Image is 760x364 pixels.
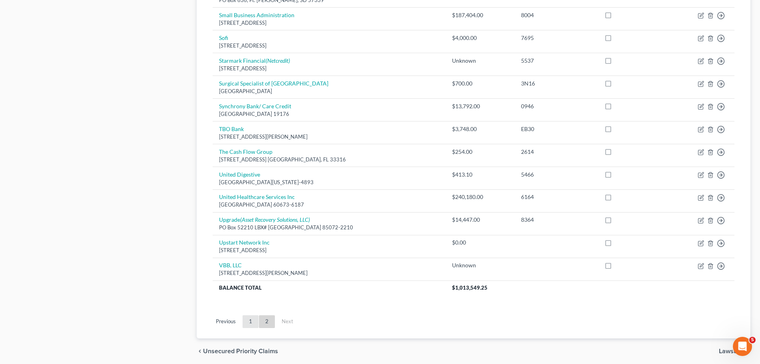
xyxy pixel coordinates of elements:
[219,125,244,132] a: TBO Bank
[719,348,744,354] span: Lawsuits
[219,239,270,246] a: Upstart Network Inc
[521,102,591,110] div: 0946
[243,315,259,328] a: 1
[219,193,295,200] a: United Healthcare Services Inc
[219,224,439,231] div: PO Box 52210 LBX# [GEOGRAPHIC_DATA] 85072-2210
[719,348,750,354] button: Lawsuits chevron_right
[259,315,275,328] a: 2
[219,110,439,118] div: [GEOGRAPHIC_DATA] 19176
[219,156,439,163] div: [STREET_ADDRESS] [GEOGRAPHIC_DATA], FL 33316
[197,348,278,354] button: chevron_left Unsecured Priority Claims
[521,34,591,42] div: 7695
[452,102,509,110] div: $13,792.00
[219,12,294,18] a: Small Business Administration
[452,171,509,179] div: $413.10
[219,262,242,269] a: VBB, LLC
[452,216,509,224] div: $14,447.00
[203,348,278,354] span: Unsecured Priority Claims
[219,19,439,27] div: [STREET_ADDRESS]
[452,261,509,269] div: Unknown
[521,193,591,201] div: 6164
[452,57,509,65] div: Unknown
[219,88,439,95] div: [GEOGRAPHIC_DATA]
[452,34,509,42] div: $4,000.00
[219,148,272,155] a: The Cash Flow Group
[219,201,439,209] div: [GEOGRAPHIC_DATA] 60673-6187
[521,11,591,19] div: 8004
[219,247,439,254] div: [STREET_ADDRESS]
[219,80,328,87] a: Surgical Specialist of [GEOGRAPHIC_DATA]
[749,337,756,343] span: 5
[219,42,439,50] div: [STREET_ADDRESS]
[219,65,439,72] div: [STREET_ADDRESS]
[219,179,439,186] div: [GEOGRAPHIC_DATA][US_STATE]-4893
[219,34,228,41] a: Sofi
[521,125,591,133] div: EB30
[521,216,591,224] div: 8364
[213,280,446,295] th: Balance Total
[219,269,439,277] div: [STREET_ADDRESS][PERSON_NAME]
[209,315,242,328] a: Previous
[219,57,290,64] a: Starmark Financial(Netcredit)
[452,11,509,19] div: $187,404.00
[452,239,509,247] div: $0.00
[521,171,591,179] div: 5466
[219,216,310,223] a: Upgrade(Asset Recovery Solutions, LLC)
[452,284,488,291] span: $1,013,549.25
[521,148,591,156] div: 2614
[197,348,203,354] i: chevron_left
[452,193,509,201] div: $240,180.00
[219,103,291,109] a: Synchrony Bank/ Care Credit
[452,80,509,88] div: $700.00
[219,171,260,178] a: United Digestive
[266,57,290,64] i: (Netcredit)
[521,57,591,65] div: 5537
[452,148,509,156] div: $254.00
[733,337,752,356] iframe: Intercom live chat
[521,80,591,88] div: 3N16
[240,216,310,223] i: (Asset Recovery Solutions, LLC)
[219,133,439,141] div: [STREET_ADDRESS][PERSON_NAME]
[452,125,509,133] div: $3,748.00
